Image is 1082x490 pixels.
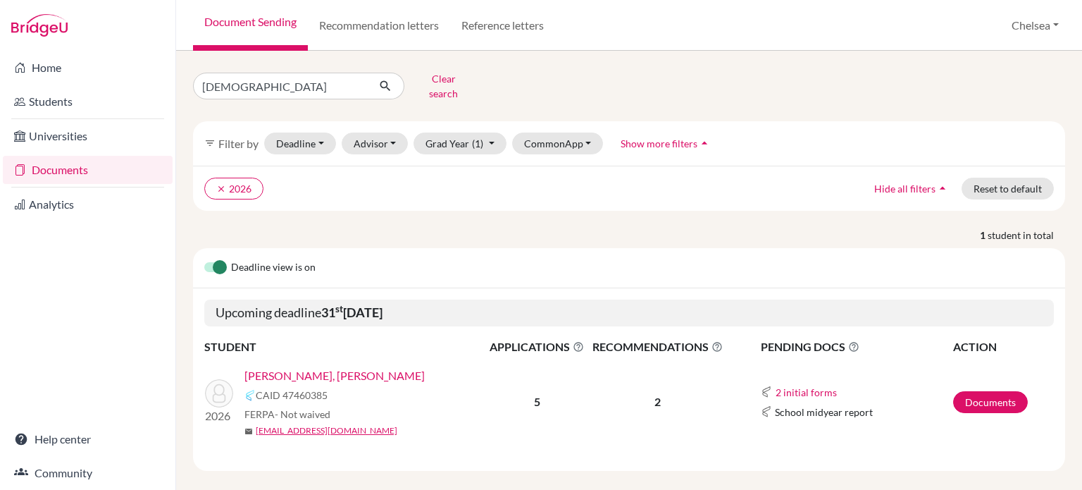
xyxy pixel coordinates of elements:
[761,386,772,398] img: Common App logo
[193,73,368,99] input: Find student by name...
[342,133,409,154] button: Advisor
[218,137,259,150] span: Filter by
[256,424,397,437] a: [EMAIL_ADDRESS][DOMAIN_NAME]
[404,68,483,104] button: Clear search
[204,137,216,149] i: filter_list
[472,137,483,149] span: (1)
[761,406,772,417] img: Common App logo
[3,425,173,453] a: Help center
[231,259,316,276] span: Deadline view is on
[953,391,1028,413] a: Documents
[697,136,711,150] i: arrow_drop_up
[321,305,383,320] b: 31 [DATE]
[204,178,263,200] button: clear2026
[3,190,173,219] a: Analytics
[874,183,935,195] span: Hide all filters
[335,303,343,314] sup: st
[264,133,336,154] button: Deadline
[204,300,1054,326] h5: Upcoming deadline
[487,338,587,355] span: APPLICATIONS
[3,54,173,82] a: Home
[205,408,233,424] p: 2026
[775,405,873,419] span: School midyear report
[275,408,330,420] span: - Not waived
[1005,12,1065,39] button: Chelsea
[244,367,425,384] a: [PERSON_NAME], [PERSON_NAME]
[413,133,506,154] button: Grad Year(1)
[588,393,726,410] p: 2
[862,178,962,200] button: Hide all filtersarrow_drop_up
[534,395,540,408] b: 5
[256,388,328,403] span: CAID 47460385
[244,407,330,422] span: FERPA
[3,459,173,487] a: Community
[3,122,173,150] a: Universities
[3,87,173,116] a: Students
[761,338,952,355] span: PENDING DOCS
[952,338,1054,356] th: ACTION
[962,178,1054,200] button: Reset to default
[244,427,253,436] span: mail
[11,14,68,37] img: Bridge-U
[216,184,226,194] i: clear
[621,137,697,149] span: Show more filters
[205,379,233,408] img: Moreno Lorenzo, Christian
[588,338,726,355] span: RECOMMENDATIONS
[775,384,838,400] button: 2 initial forms
[244,390,256,401] img: Common App logo
[609,133,723,154] button: Show more filtersarrow_drop_up
[988,228,1065,243] span: student in total
[512,133,604,154] button: CommonApp
[3,156,173,184] a: Documents
[935,181,950,195] i: arrow_drop_up
[980,228,988,243] strong: 1
[204,338,486,356] th: STUDENT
